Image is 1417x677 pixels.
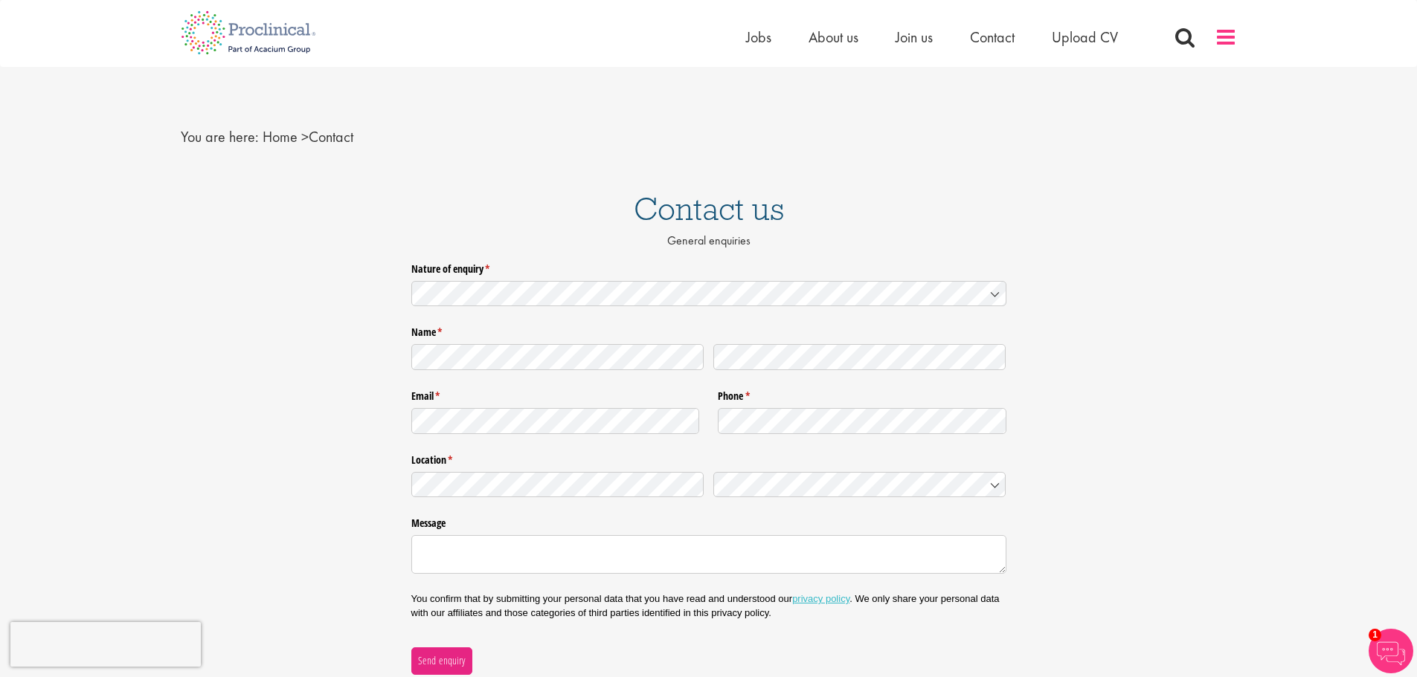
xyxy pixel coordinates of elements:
[411,511,1006,531] label: Message
[411,344,704,370] input: First
[1052,27,1118,47] a: Upload CV
[809,27,858,47] a: About us
[411,592,1006,619] p: You confirm that by submitting your personal data that you have read and understood our . We only...
[411,320,1006,340] legend: Name
[411,647,472,674] button: Send enquiry
[746,27,771,47] a: Jobs
[896,27,933,47] a: Join us
[1369,629,1381,641] span: 1
[411,448,1006,467] legend: Location
[792,593,849,604] a: privacy policy
[713,472,1006,498] input: Country
[411,384,700,404] label: Email
[181,127,259,146] span: You are here:
[1369,629,1413,673] img: Chatbot
[263,127,298,146] a: breadcrumb link to Home
[417,652,466,669] span: Send enquiry
[411,472,704,498] input: State / Province / Region
[263,127,353,146] span: Contact
[411,256,1006,276] label: Nature of enquiry
[970,27,1015,47] a: Contact
[718,384,1006,404] label: Phone
[713,344,1006,370] input: Last
[301,127,309,146] span: >
[10,622,201,667] iframe: reCAPTCHA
